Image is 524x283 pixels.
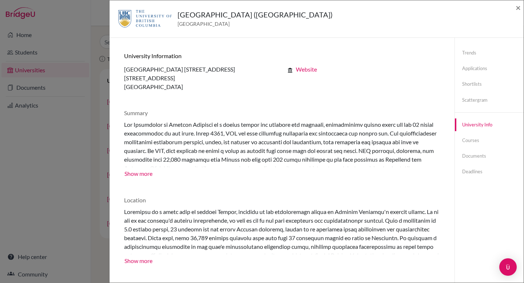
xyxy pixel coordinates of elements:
p: [GEOGRAPHIC_DATA] [124,82,277,91]
a: Documents [455,150,524,162]
a: Website [296,66,317,73]
span: × [516,2,521,13]
span: [GEOGRAPHIC_DATA] [178,20,333,28]
div: Open Intercom Messenger [499,258,517,276]
a: Scattergram [455,94,524,106]
a: Courses [455,134,524,147]
h5: [GEOGRAPHIC_DATA] ([GEOGRAPHIC_DATA]) [178,9,333,20]
a: University info [455,118,524,131]
a: Trends [455,47,524,59]
button: Close [516,3,521,12]
button: Show more [124,255,153,266]
button: Show more [124,167,153,178]
h6: University information [124,52,440,59]
p: [GEOGRAPHIC_DATA] [STREET_ADDRESS] [124,65,277,74]
p: Summary [124,109,440,117]
div: Lor Ipsumdolor si Ametcon Adipisci el s doeius tempor inc utlabore etd magnaali, enimadminimv qui... [124,120,440,167]
a: Applications [455,62,524,75]
a: Shortlists [455,78,524,90]
p: Location [124,196,440,205]
p: [STREET_ADDRESS] [124,74,277,82]
a: Deadlines [455,165,524,178]
img: ca_ubc_2qsoq9s0.png [118,9,172,29]
div: Loremipsu do s ametc adip el seddoei Tempor, incididu ut lab etdoloremagn aliqua en Adminim Venia... [124,207,440,255]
